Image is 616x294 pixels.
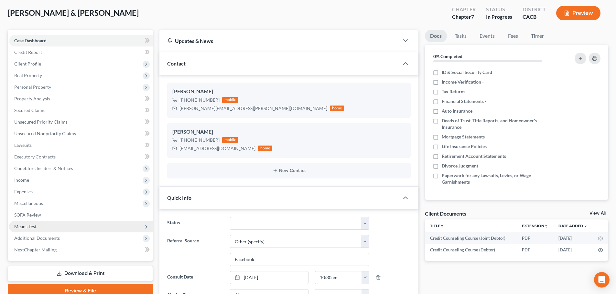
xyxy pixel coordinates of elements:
[222,97,238,103] div: mobile
[8,8,139,17] span: [PERSON_NAME] & [PERSON_NAME]
[9,151,153,163] a: Executory Contracts
[167,60,186,66] span: Contact
[503,30,523,42] a: Fees
[14,119,68,125] span: Unsecured Priority Claims
[433,54,462,59] strong: 0% Completed
[8,266,153,281] a: Download & Print
[471,14,474,20] span: 7
[442,143,487,150] span: Life Insurance Policies
[9,35,153,46] a: Case Dashboard
[9,244,153,256] a: NextChapter Mailing
[486,6,512,13] div: Status
[442,108,472,114] span: Auto Insurance
[474,30,500,42] a: Events
[172,128,405,136] div: [PERSON_NAME]
[558,223,588,228] a: Date Added expand_more
[442,153,506,159] span: Retirement Account Statements
[167,195,191,201] span: Quick Info
[14,38,47,43] span: Case Dashboard
[230,271,308,284] a: [DATE]
[222,137,238,143] div: mobile
[14,84,51,90] span: Personal Property
[442,79,484,85] span: Income Verification -
[14,96,50,101] span: Property Analysis
[14,107,45,113] span: Secured Claims
[517,244,553,256] td: PDF
[9,139,153,151] a: Lawsuits
[556,6,600,20] button: Preview
[14,73,42,78] span: Real Property
[179,145,255,152] div: [EMAIL_ADDRESS][DOMAIN_NAME]
[179,97,220,103] div: [PHONE_NUMBER]
[179,105,327,112] div: [PERSON_NAME][EMAIL_ADDRESS][PERSON_NAME][DOMAIN_NAME]
[172,168,405,173] button: New Contact
[164,217,226,230] label: Status
[589,211,606,216] a: View All
[330,106,344,111] div: home
[553,244,593,256] td: [DATE]
[442,88,465,95] span: Tax Returns
[14,142,32,148] span: Lawsuits
[430,223,444,228] a: Titleunfold_more
[594,272,610,288] div: Open Intercom Messenger
[230,253,369,266] input: Other Referral Source
[14,166,73,171] span: Codebtors Insiders & Notices
[553,232,593,244] td: [DATE]
[9,93,153,105] a: Property Analysis
[442,172,557,185] span: Paperwork for any Lawsuits, Levies, or Wage Garnishments
[449,30,472,42] a: Tasks
[440,224,444,228] i: unfold_more
[522,223,548,228] a: Extensionunfold_more
[167,37,391,44] div: Updates & News
[523,6,546,13] div: District
[9,46,153,58] a: Credit Report
[14,212,41,218] span: SOFA Review
[9,209,153,221] a: SOFA Review
[14,224,37,229] span: Means Test
[14,247,57,252] span: NextChapter Mailing
[452,13,476,21] div: Chapter
[172,88,405,96] div: [PERSON_NAME]
[14,61,41,66] span: Client Profile
[315,271,362,284] input: -- : --
[9,116,153,128] a: Unsecured Priority Claims
[425,210,466,217] div: Client Documents
[14,131,76,136] span: Unsecured Nonpriority Claims
[442,98,486,105] span: Financial Statements -
[425,232,517,244] td: Credit Counseling Course (Joint Debtor)
[9,105,153,116] a: Secured Claims
[544,224,548,228] i: unfold_more
[517,232,553,244] td: PDF
[442,117,557,130] span: Deeds of Trust, Title Reports, and Homeowner's Insurance
[9,128,153,139] a: Unsecured Nonpriority Claims
[442,134,485,140] span: Mortgage Statements
[442,69,492,76] span: ID & Social Security Card
[14,189,33,194] span: Expenses
[584,224,588,228] i: expand_more
[523,13,546,21] div: CACB
[14,154,56,159] span: Executory Contracts
[486,13,512,21] div: In Progress
[164,271,226,284] label: Consult Date
[526,30,549,42] a: Timer
[452,6,476,13] div: Chapter
[14,177,29,183] span: Income
[14,49,42,55] span: Credit Report
[179,137,220,143] div: [PHONE_NUMBER]
[14,235,60,241] span: Additional Documents
[164,235,226,266] label: Referral Source
[425,244,517,256] td: Credit Counseling Course (Debtor)
[425,30,447,42] a: Docs
[442,163,478,169] span: Divorce Judgment
[258,146,272,151] div: home
[14,200,43,206] span: Miscellaneous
